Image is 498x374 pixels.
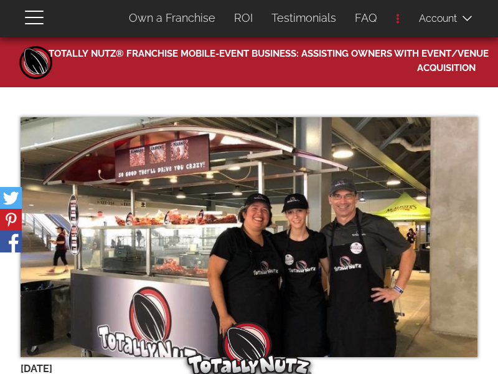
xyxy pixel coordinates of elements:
img: Totally Nutz Logo [187,314,311,371]
span: Totally Nutz® Franchise Mobile-Event Business: Assisting Owners with Event/Venue Acquisition [49,44,489,74]
a: ROI [225,5,262,31]
a: FAQ [345,5,387,31]
a: Testimonials [262,5,345,31]
a: Own a Franchise [120,5,225,31]
img: fc-dallas3-2018_1.jpeg [21,117,477,357]
a: Home [17,44,55,81]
